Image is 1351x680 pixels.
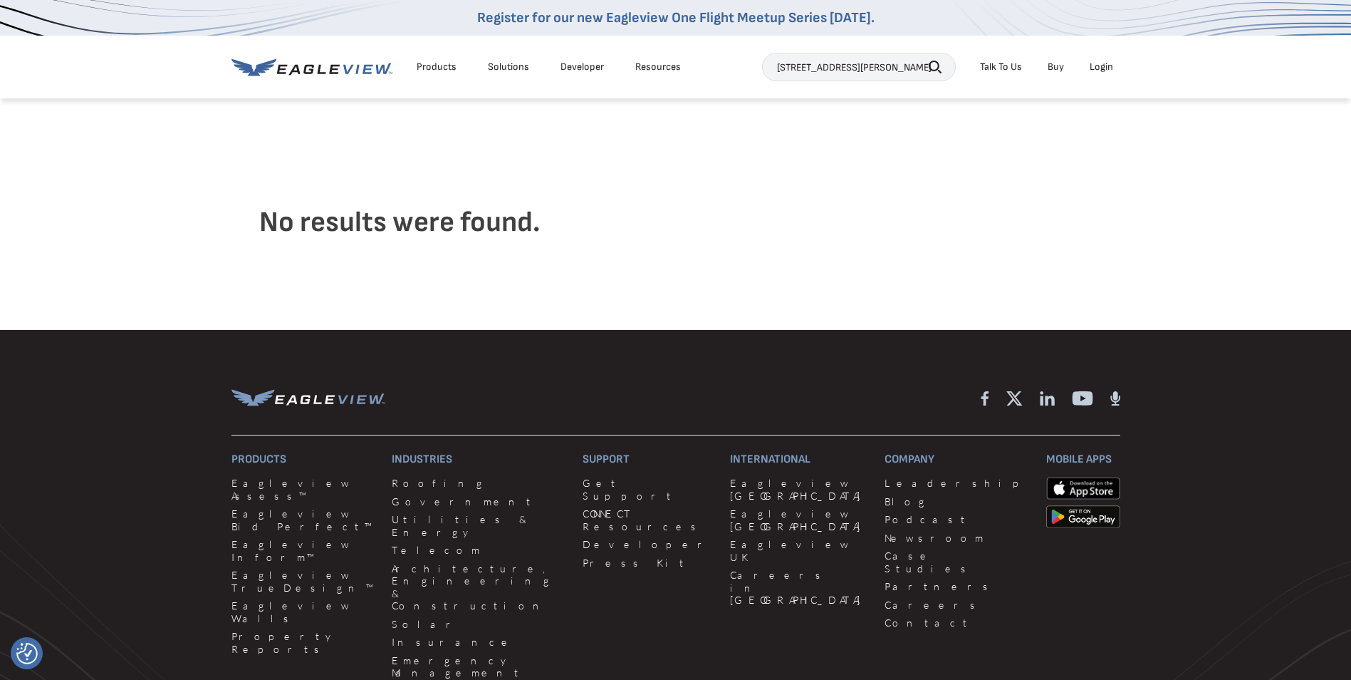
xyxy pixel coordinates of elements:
a: Podcast [885,513,1028,526]
div: Solutions [488,61,529,73]
a: Careers in [GEOGRAPHIC_DATA] [730,569,867,607]
a: Government [392,495,565,508]
a: Roofing [392,477,565,490]
a: Eagleview Inform™ [231,538,375,563]
a: Solar [392,618,565,631]
h3: Products [231,453,375,466]
a: Register for our new Eagleview One Flight Meetup Series [DATE]. [477,9,875,26]
a: Architecture, Engineering & Construction [392,562,565,612]
a: Telecom [392,544,565,557]
a: Eagleview Bid Perfect™ [231,508,375,532]
img: Revisit consent button [16,643,38,664]
a: Eagleview UK [730,538,867,563]
h3: Company [885,453,1028,466]
img: apple-app-store.png [1046,477,1120,500]
a: Partners [885,580,1028,593]
a: Newsroom [885,532,1028,545]
a: CONNECT Resources [583,508,713,532]
h4: No results were found. [259,168,1092,277]
a: Get Support [583,477,713,502]
input: Search [762,53,956,81]
a: Case Studies [885,550,1028,575]
a: Eagleview TrueDesign™ [231,569,375,594]
a: Utilities & Energy [392,513,565,538]
a: Press Kit [583,557,713,570]
button: Consent Preferences [16,643,38,664]
a: Developer [560,61,604,73]
div: Resources [635,61,681,73]
a: Careers [885,599,1028,612]
a: Buy [1048,61,1064,73]
a: Developer [583,538,713,551]
h3: Support [583,453,713,466]
a: Eagleview Walls [231,599,375,624]
div: Login [1090,61,1113,73]
a: Blog [885,495,1028,508]
a: Contact [885,617,1028,629]
a: Insurance [392,636,565,649]
h3: International [730,453,867,466]
a: Eagleview [GEOGRAPHIC_DATA] [730,477,867,502]
h3: Industries [392,453,565,466]
a: Emergency Management [392,654,565,679]
img: google-play-store_b9643a.png [1046,505,1120,528]
div: Talk To Us [980,61,1022,73]
a: Leadership [885,477,1028,490]
a: Property Reports [231,630,375,655]
div: Products [417,61,457,73]
h3: Mobile Apps [1046,453,1120,466]
a: Eagleview [GEOGRAPHIC_DATA] [730,508,867,532]
a: Eagleview Assess™ [231,477,375,502]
